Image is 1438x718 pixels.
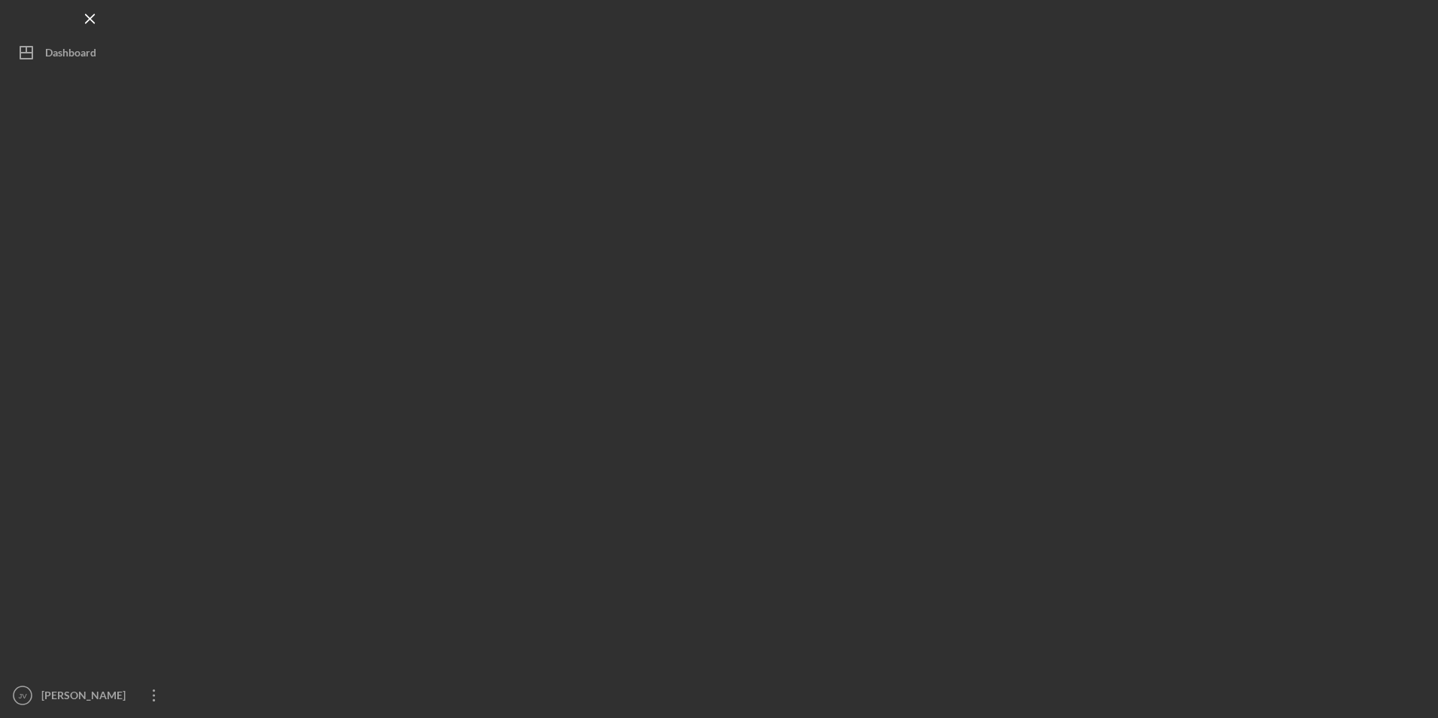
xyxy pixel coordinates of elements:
[8,38,173,68] button: Dashboard
[8,680,173,710] button: JV[PERSON_NAME]
[18,692,27,700] text: JV
[38,680,135,714] div: [PERSON_NAME]
[45,38,96,71] div: Dashboard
